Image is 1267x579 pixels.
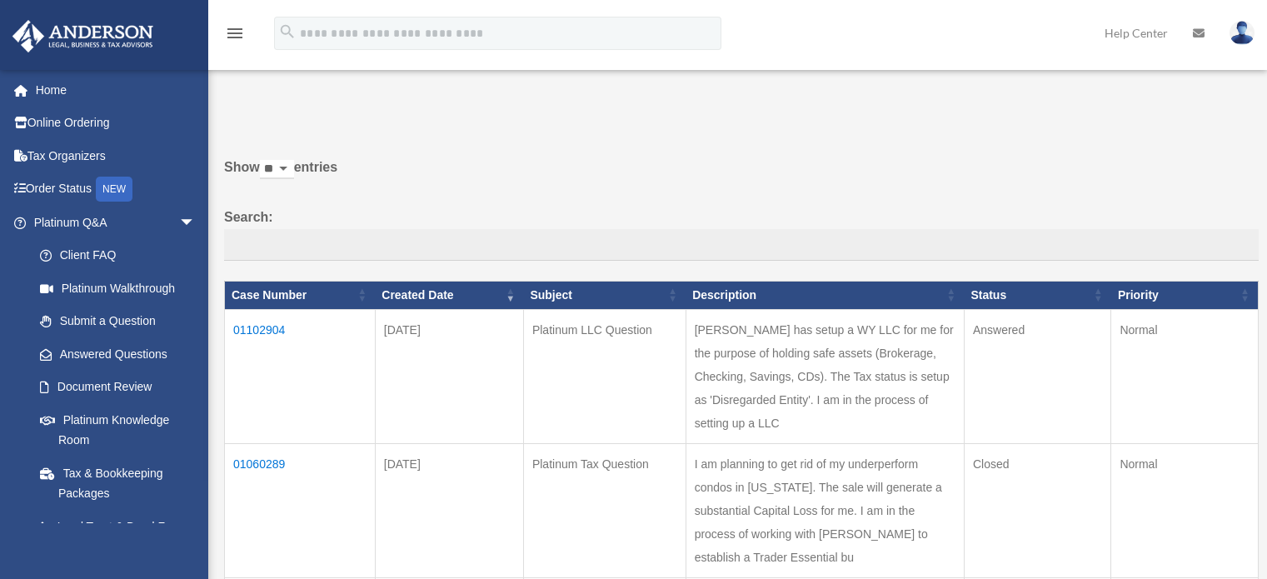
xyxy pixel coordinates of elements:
[12,139,221,172] a: Tax Organizers
[964,443,1110,577] td: Closed
[225,29,245,43] a: menu
[523,309,686,443] td: Platinum LLC Question
[23,403,212,457] a: Platinum Knowledge Room
[7,20,158,52] img: Anderson Advisors Platinum Portal
[686,309,964,443] td: [PERSON_NAME] has setup a WY LLC for me for the purpose of holding safe assets (Brokerage, Checki...
[23,239,212,272] a: Client FAQ
[1111,443,1259,577] td: Normal
[964,281,1110,309] th: Status: activate to sort column ascending
[686,281,964,309] th: Description: activate to sort column ascending
[12,172,221,207] a: Order StatusNEW
[23,272,212,305] a: Platinum Walkthrough
[1111,309,1259,443] td: Normal
[278,22,297,41] i: search
[1230,21,1255,45] img: User Pic
[260,160,294,179] select: Showentries
[23,371,212,404] a: Document Review
[12,206,212,239] a: Platinum Q&Aarrow_drop_down
[1111,281,1259,309] th: Priority: activate to sort column ascending
[12,73,221,107] a: Home
[23,510,212,543] a: Land Trust & Deed Forum
[523,443,686,577] td: Platinum Tax Question
[12,107,221,140] a: Online Ordering
[23,305,212,338] a: Submit a Question
[523,281,686,309] th: Subject: activate to sort column ascending
[224,229,1259,261] input: Search:
[375,443,523,577] td: [DATE]
[964,309,1110,443] td: Answered
[96,177,132,202] div: NEW
[23,457,212,510] a: Tax & Bookkeeping Packages
[224,156,1259,196] label: Show entries
[224,206,1259,261] label: Search:
[225,23,245,43] i: menu
[686,443,964,577] td: I am planning to get rid of my underperform condos in [US_STATE]. The sale will generate a substa...
[23,337,204,371] a: Answered Questions
[375,281,523,309] th: Created Date: activate to sort column ascending
[225,443,376,577] td: 01060289
[375,309,523,443] td: [DATE]
[179,206,212,240] span: arrow_drop_down
[225,309,376,443] td: 01102904
[225,281,376,309] th: Case Number: activate to sort column ascending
